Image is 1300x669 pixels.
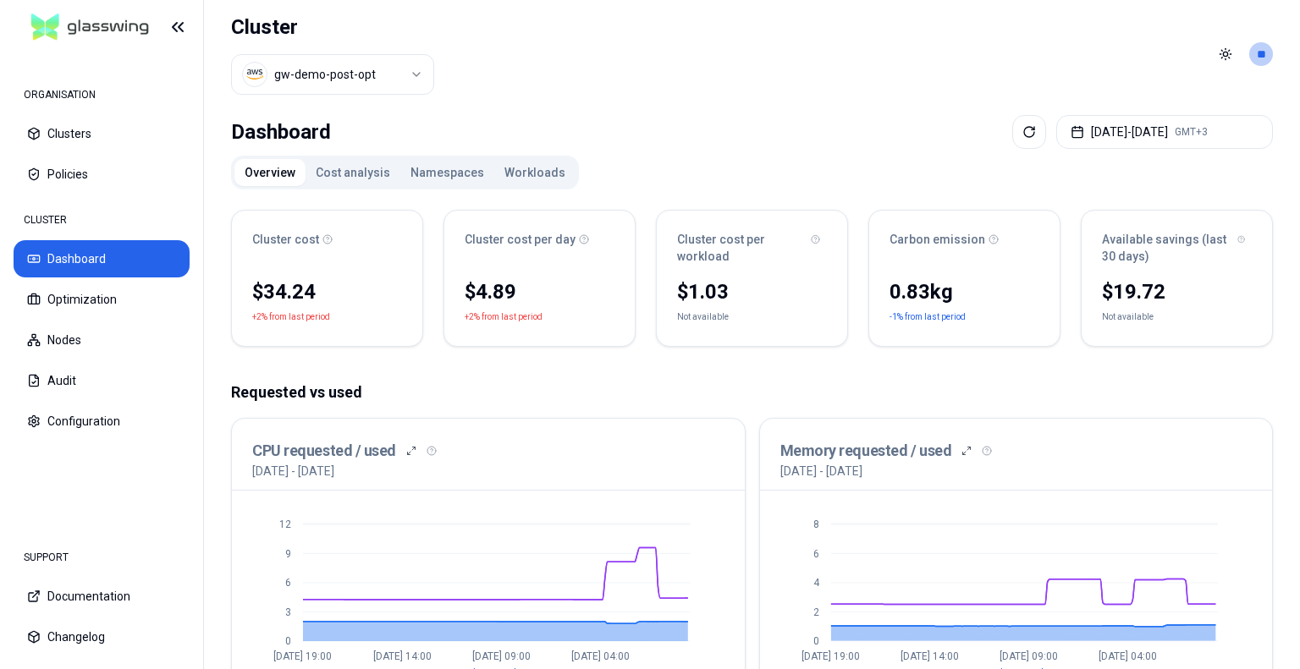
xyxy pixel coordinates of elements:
[279,518,291,530] tspan: 12
[252,309,330,326] p: +2% from last period
[285,548,291,560] tspan: 9
[246,66,263,83] img: aws
[14,240,190,277] button: Dashboard
[812,518,818,530] tspan: 8
[677,231,827,265] div: Cluster cost per workload
[465,309,543,326] p: +2% from last period
[780,463,862,480] p: [DATE] - [DATE]
[1102,278,1252,305] div: $19.72
[780,439,952,463] h3: Memory requested / used
[252,463,334,480] p: [DATE] - [DATE]
[231,14,434,41] h1: Cluster
[1175,125,1208,139] span: GMT+3
[677,309,729,326] div: Not available
[231,54,434,95] button: Select a value
[14,540,190,574] div: SUPPORT
[285,606,291,618] tspan: 3
[14,321,190,359] button: Nodes
[1000,650,1058,662] tspan: [DATE] 09:00
[373,650,432,662] tspan: [DATE] 14:00
[465,278,614,305] div: $4.89
[25,8,156,47] img: GlassWing
[494,159,576,186] button: Workloads
[231,115,331,149] div: Dashboard
[252,231,402,248] div: Cluster cost
[677,278,827,305] div: $1.03
[273,650,332,662] tspan: [DATE] 19:00
[306,159,400,186] button: Cost analysis
[890,278,1039,305] div: 0.83 kg
[14,403,190,440] button: Configuration
[1102,231,1252,265] div: Available savings (last 30 days)
[1056,115,1273,149] button: [DATE]-[DATE]GMT+3
[14,618,190,655] button: Changelog
[472,650,531,662] tspan: [DATE] 09:00
[252,439,396,463] h3: CPU requested / used
[231,381,1273,404] p: Requested vs used
[234,159,306,186] button: Overview
[901,650,959,662] tspan: [DATE] 14:00
[812,635,818,647] tspan: 0
[252,278,402,305] div: $34.24
[14,156,190,193] button: Policies
[1102,309,1154,326] div: Not available
[274,66,376,83] div: gw-demo-post-opt
[14,115,190,152] button: Clusters
[890,231,1039,248] div: Carbon emission
[890,309,966,326] p: -1% from last period
[801,650,860,662] tspan: [DATE] 19:00
[14,78,190,112] div: ORGANISATION
[14,203,190,237] div: CLUSTER
[812,548,818,560] tspan: 6
[571,650,630,662] tspan: [DATE] 04:00
[285,635,291,647] tspan: 0
[812,606,818,618] tspan: 2
[14,281,190,318] button: Optimization
[465,231,614,248] div: Cluster cost per day
[400,159,494,186] button: Namespaces
[14,578,190,615] button: Documentation
[14,362,190,399] button: Audit
[1099,650,1157,662] tspan: [DATE] 04:00
[285,577,291,589] tspan: 6
[812,577,819,589] tspan: 4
